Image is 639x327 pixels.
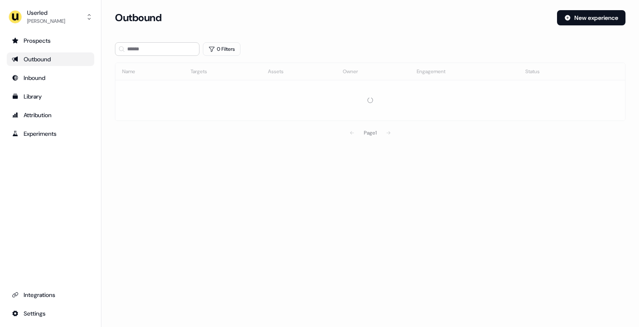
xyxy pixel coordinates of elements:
a: Go to templates [7,90,94,103]
div: Library [12,92,89,101]
a: Go to integrations [7,307,94,320]
a: Go to outbound experience [7,52,94,66]
a: Go to prospects [7,34,94,47]
a: Go to experiments [7,127,94,140]
div: Inbound [12,74,89,82]
div: Integrations [12,291,89,299]
div: Userled [27,8,65,17]
h3: Outbound [115,11,161,24]
div: Settings [12,309,89,318]
a: Go to Inbound [7,71,94,85]
div: Outbound [12,55,89,63]
button: 0 Filters [203,42,240,56]
a: Go to attribution [7,108,94,122]
div: Prospects [12,36,89,45]
button: New experience [557,10,625,25]
a: Go to integrations [7,288,94,302]
button: Userled[PERSON_NAME] [7,7,94,27]
div: Experiments [12,129,89,138]
div: [PERSON_NAME] [27,17,65,25]
div: Attribution [12,111,89,119]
